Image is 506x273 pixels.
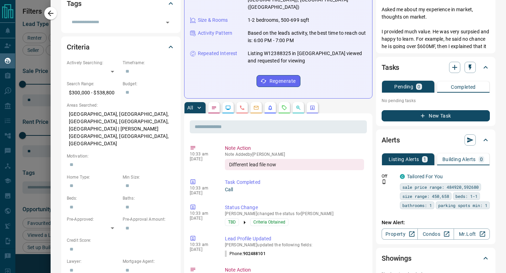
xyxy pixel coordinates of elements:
p: 1-2 bedrooms, 500-699 sqft [248,16,309,24]
p: Lawyer: [67,258,119,265]
div: Showings [382,250,490,267]
p: Based on the lead's activity, the best time to reach out is: 6:00 PM - 7:00 PM [248,29,366,44]
p: Completed [451,85,476,89]
p: 0 [480,157,483,162]
svg: Opportunities [296,105,301,111]
p: Beds: [67,195,119,201]
h2: Showings [382,253,411,264]
p: 1 [423,157,426,162]
button: Open [163,18,173,27]
span: Criteria Obtained [253,219,285,226]
h2: Tasks [382,62,399,73]
span: size range: 450,658 [402,193,449,200]
p: [DATE] [190,191,214,195]
span: 902488101 [243,251,266,256]
p: All [187,105,193,110]
p: [DATE] [190,247,214,252]
p: Phone : [225,251,266,257]
div: Criteria [67,39,175,55]
svg: Calls [239,105,245,111]
a: Tailored For You [407,174,443,179]
p: 10:33 am [190,186,214,191]
p: Search Range: [67,81,119,87]
p: Listing W12388325 in [GEOGRAPHIC_DATA] viewed and requested for viewing [248,50,366,65]
p: New Alert: [382,219,490,226]
p: Off [382,173,396,179]
p: Pre-Approval Amount: [123,216,175,222]
a: Property [382,228,418,240]
p: Call [225,186,364,193]
p: Motivation: [67,153,175,159]
p: Listing Alerts [389,157,419,162]
svg: Requests [281,105,287,111]
p: No pending tasks [382,95,490,106]
p: [PERSON_NAME] updated the following fields: [225,242,364,247]
span: beds: 1-1 [455,193,478,200]
p: Mortgage Agent: [123,258,175,265]
div: Different lead file now [225,159,364,170]
a: Condos [417,228,454,240]
span: sale price range: 484920,592680 [402,184,479,191]
p: Budget: [123,81,175,87]
svg: Notes [211,105,217,111]
svg: Push Notification Only [382,179,387,184]
p: 0 [417,84,420,89]
p: Pending [394,84,413,89]
p: Task Completed [225,179,364,186]
p: 10:33 am [190,152,214,157]
p: Lead Profile Updated [225,235,364,242]
p: [GEOGRAPHIC_DATA], [GEOGRAPHIC_DATA], [GEOGRAPHIC_DATA], [GEOGRAPHIC_DATA], [GEOGRAPHIC_DATA] | [... [67,108,175,149]
p: $300,000 - $538,800 [67,87,119,99]
a: Mr.Loft [454,228,490,240]
button: New Task [382,110,490,121]
p: [PERSON_NAME] changed the status for [PERSON_NAME] [225,211,364,216]
span: TBD [228,219,236,226]
svg: Lead Browsing Activity [225,105,231,111]
div: condos.ca [400,174,405,179]
h2: Alerts [382,134,400,146]
h2: Criteria [67,41,90,53]
svg: Agent Actions [310,105,315,111]
p: [DATE] [190,157,214,161]
p: Size & Rooms [198,16,228,24]
p: Baths: [123,195,175,201]
p: Credit Score: [67,237,175,244]
span: bathrooms: 1 [402,202,432,209]
p: Building Alerts [442,157,476,162]
p: Repeated Interest [198,50,237,57]
p: Pre-Approved: [67,216,119,222]
p: Home Type: [67,174,119,180]
p: 10:33 am [190,242,214,247]
span: parking spots min: 1 [438,202,487,209]
svg: Emails [253,105,259,111]
svg: Listing Alerts [267,105,273,111]
p: Min Size: [123,174,175,180]
p: Actively Searching: [67,60,119,66]
div: Alerts [382,132,490,148]
div: Tasks [382,59,490,76]
p: Timeframe: [123,60,175,66]
p: [DATE] [190,216,214,221]
p: Status Change [225,204,364,211]
p: Note Action [225,145,364,152]
p: Areas Searched: [67,102,175,108]
p: 10:33 am [190,211,214,216]
button: Regenerate [257,75,300,87]
p: Note Added by [PERSON_NAME] [225,152,364,157]
p: Activity Pattern [198,29,232,37]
